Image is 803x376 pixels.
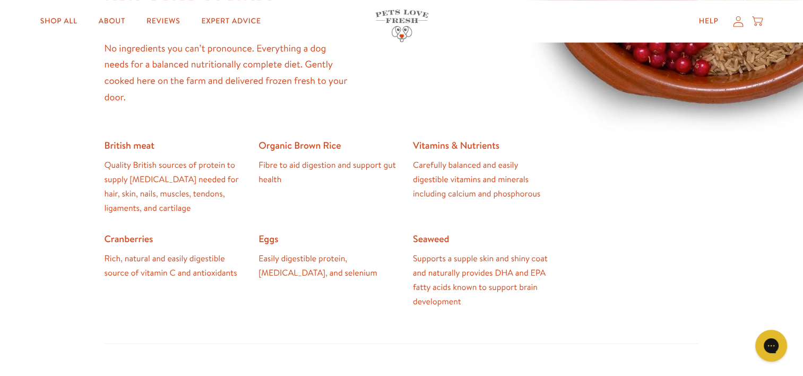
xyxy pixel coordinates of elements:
[413,158,550,202] dd: Carefully balanced and easily digestible vitamins and minerals including calcium and phosphorous
[105,158,242,216] dd: Quality British sources of protein to supply [MEDICAL_DATA] needed for hair, skin, nails, muscles...
[690,11,727,32] a: Help
[413,252,550,310] dd: Supports a supple skin and shiny coat and naturally provides DHA and EPA fatty acids known to sup...
[413,233,550,245] dt: Seaweed
[90,11,134,32] a: About
[750,326,792,365] iframe: Gorgias live chat messenger
[105,40,352,105] p: No ingredients you can’t pronounce. Everything a dog needs for a balanced nutritionally complete ...
[258,233,396,245] dt: Eggs
[375,10,428,42] img: Pets Love Fresh
[413,139,550,151] dt: Vitamins & Nutrients
[258,252,396,280] dd: Easily digestible protein, [MEDICAL_DATA], and selenium
[258,158,396,187] dd: Fibre to aid digestion and support gut health
[105,233,242,245] dt: Cranberries
[138,11,188,32] a: Reviews
[32,11,86,32] a: Shop All
[258,139,396,151] dt: Organic Brown Rice
[105,252,242,280] dd: Rich, natural and easily digestible source of vitamin C and antioxidants
[193,11,269,32] a: Expert Advice
[105,139,242,151] dt: British meat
